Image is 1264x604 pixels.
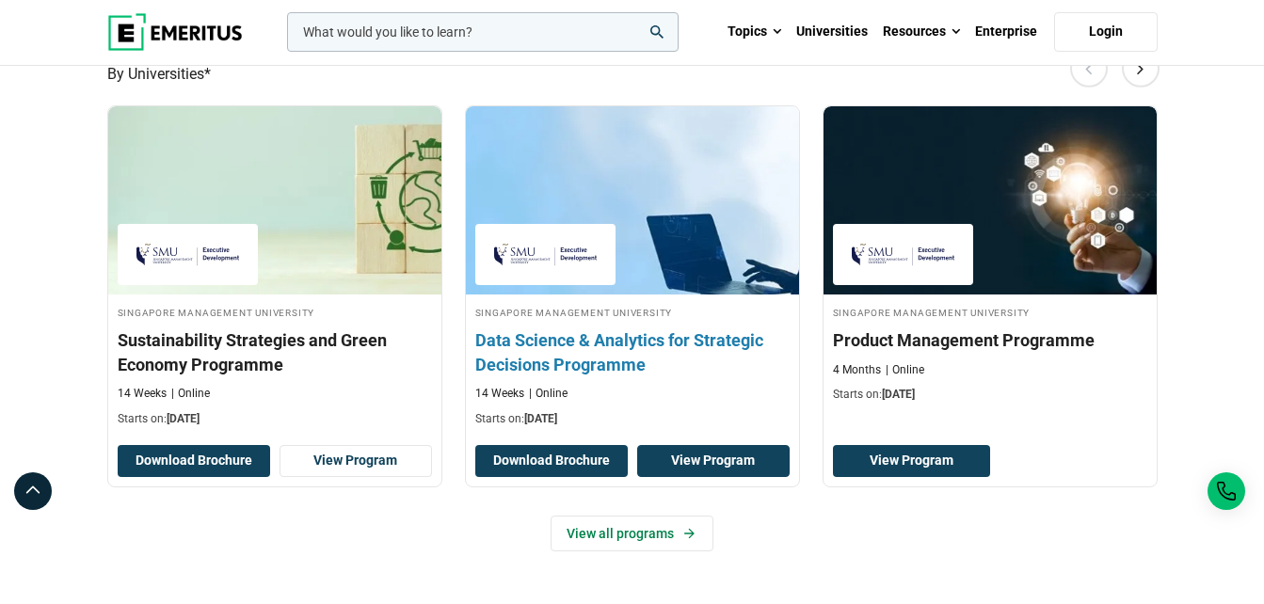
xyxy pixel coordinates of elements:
[833,362,881,378] p: 4 Months
[833,328,1147,352] h3: Product Management Programme
[1122,49,1160,87] button: Next
[118,328,432,375] h3: Sustainability Strategies and Green Economy Programme
[167,412,200,425] span: [DATE]
[280,445,432,477] a: View Program
[475,411,790,427] p: Starts on:
[842,233,965,276] img: Singapore Management University
[118,445,270,477] button: Download Brochure
[1054,12,1158,52] a: Login
[108,106,441,294] img: Sustainability Strategies and Green Economy Programme | Online Sustainability Course
[882,388,915,401] span: [DATE]
[171,386,210,402] p: Online
[551,516,713,551] a: View all programs
[824,106,1157,413] a: Product Design and Innovation Course by Singapore Management University - September 30, 2025 Sing...
[449,97,815,304] img: Data Science & Analytics for Strategic Decisions Programme | Online Data Science and Analytics Co...
[886,362,924,378] p: Online
[118,411,432,427] p: Starts on:
[833,445,990,477] a: View Program
[475,304,790,320] h4: Singapore Management University
[529,386,568,402] p: Online
[475,445,628,477] button: Download Brochure
[475,328,790,375] h3: Data Science & Analytics for Strategic Decisions Programme
[127,233,249,276] img: Singapore Management University
[637,445,790,477] a: View Program
[524,412,557,425] span: [DATE]
[466,106,799,437] a: Data Science and Analytics Course by Singapore Management University - September 30, 2025 Singapo...
[118,304,432,320] h4: Singapore Management University
[287,12,679,52] input: woocommerce-product-search-field-0
[1070,49,1108,87] button: Previous
[833,304,1147,320] h4: Singapore Management University
[107,62,1158,87] p: By Universities*
[118,386,167,402] p: 14 Weeks
[485,233,607,276] img: Singapore Management University
[108,106,441,437] a: Sustainability Course by Singapore Management University - September 30, 2025 Singapore Managemen...
[824,106,1157,294] img: Product Management Programme | Online Product Design and Innovation Course
[475,386,524,402] p: 14 Weeks
[833,387,1147,403] p: Starts on:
